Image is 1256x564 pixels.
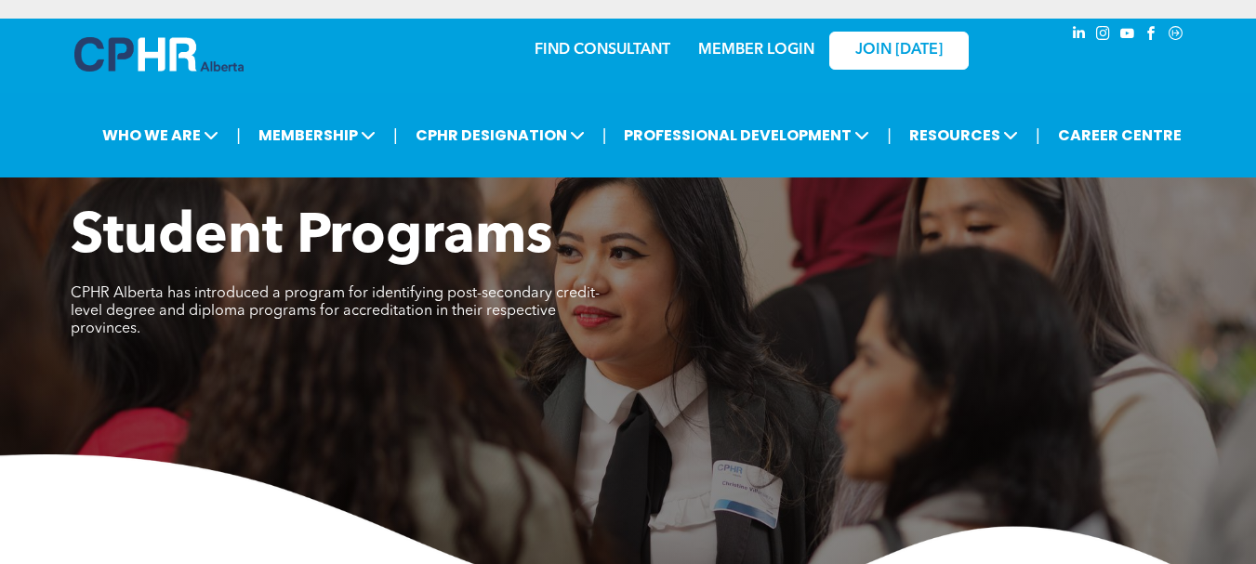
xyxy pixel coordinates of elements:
[1166,23,1186,48] a: Social network
[829,32,969,70] a: JOIN [DATE]
[393,116,398,154] li: |
[698,43,814,58] a: MEMBER LOGIN
[887,116,892,154] li: |
[97,118,224,152] span: WHO WE ARE
[1052,118,1187,152] a: CAREER CENTRE
[410,118,590,152] span: CPHR DESIGNATION
[71,210,552,266] span: Student Programs
[535,43,670,58] a: FIND CONSULTANT
[1142,23,1162,48] a: facebook
[618,118,875,152] span: PROFESSIONAL DEVELOPMENT
[602,116,607,154] li: |
[1117,23,1138,48] a: youtube
[1036,116,1040,154] li: |
[71,286,600,336] span: CPHR Alberta has introduced a program for identifying post-secondary credit-level degree and dipl...
[253,118,381,152] span: MEMBERSHIP
[74,37,244,72] img: A blue and white logo for cp alberta
[855,42,943,59] span: JOIN [DATE]
[1069,23,1090,48] a: linkedin
[236,116,241,154] li: |
[1093,23,1114,48] a: instagram
[904,118,1024,152] span: RESOURCES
